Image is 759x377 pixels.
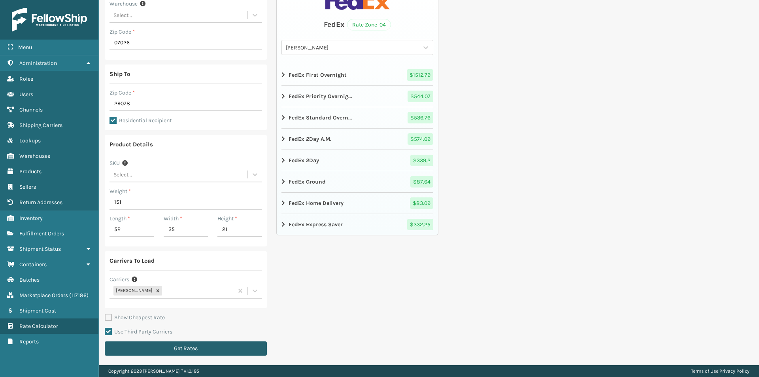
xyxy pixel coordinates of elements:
div: Select... [113,171,132,179]
div: [PERSON_NAME] [286,44,419,52]
label: Show Cheapest Rate [105,314,165,321]
span: Users [19,91,33,98]
span: $ 87.64 [410,176,433,188]
span: Roles [19,76,33,82]
div: Carriers To Load [110,256,155,265]
p: Copyright 2023 [PERSON_NAME]™ v 1.0.185 [108,365,199,377]
span: Batches [19,277,40,283]
span: Return Addresses [19,199,62,206]
span: Administration [19,60,57,66]
strong: FedEx 2Day A.M. [289,135,331,143]
button: Get Rates [105,341,267,356]
strong: FedEx First Overnight [289,71,347,79]
label: Use Third Party Carriers [105,328,172,335]
a: Terms of Use [691,368,718,374]
label: Zip Code [110,28,135,36]
label: Carriers [110,275,129,284]
strong: FedEx 2Day [289,156,319,165]
span: $ 536.76 [408,112,433,123]
span: Reports [19,338,39,345]
span: Shipment Cost [19,307,56,314]
label: Width [164,214,182,223]
div: | [691,365,750,377]
span: $ 332.25 [407,219,433,230]
span: Channels [19,106,43,113]
span: ( 117186 ) [69,292,89,299]
span: Warehouses [19,153,50,159]
strong: FedEx Home Delivery [289,199,344,207]
span: Lookups [19,137,41,144]
span: Sellers [19,184,36,190]
span: Rate Calculator [19,323,58,330]
div: Select... [113,11,132,19]
span: Menu [18,44,32,51]
span: $ 83.09 [410,197,433,209]
span: $ 339.2 [410,155,433,166]
div: Ship To [110,69,130,79]
label: Length [110,214,130,223]
span: $ 544.07 [408,91,433,102]
strong: FedEx Ground [289,178,326,186]
img: logo [12,8,87,32]
strong: FedEx Priority Overnight [289,92,353,100]
strong: FedEx Standard Overnight [289,114,353,122]
span: 04 [379,21,386,29]
span: $ 574.09 [408,133,433,145]
div: [PERSON_NAME] [113,286,153,296]
span: Inventory [19,215,43,222]
span: $ 1512.79 [407,69,433,81]
label: SKU [110,159,120,167]
div: FedEx [324,19,345,30]
span: Products [19,168,42,175]
strong: FedEx Express Saver [289,220,343,229]
label: Residential Recipient [110,117,172,124]
label: Height [217,214,237,223]
div: Product Details [110,140,153,149]
label: Weight [110,187,131,195]
span: Rate Zone [352,21,377,29]
a: Privacy Policy [719,368,750,374]
span: Fulfillment Orders [19,230,64,237]
span: Containers [19,261,47,268]
span: Shipping Carriers [19,122,62,129]
span: Marketplace Orders [19,292,68,299]
span: Shipment Status [19,246,61,252]
label: Zip Code [110,89,135,97]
